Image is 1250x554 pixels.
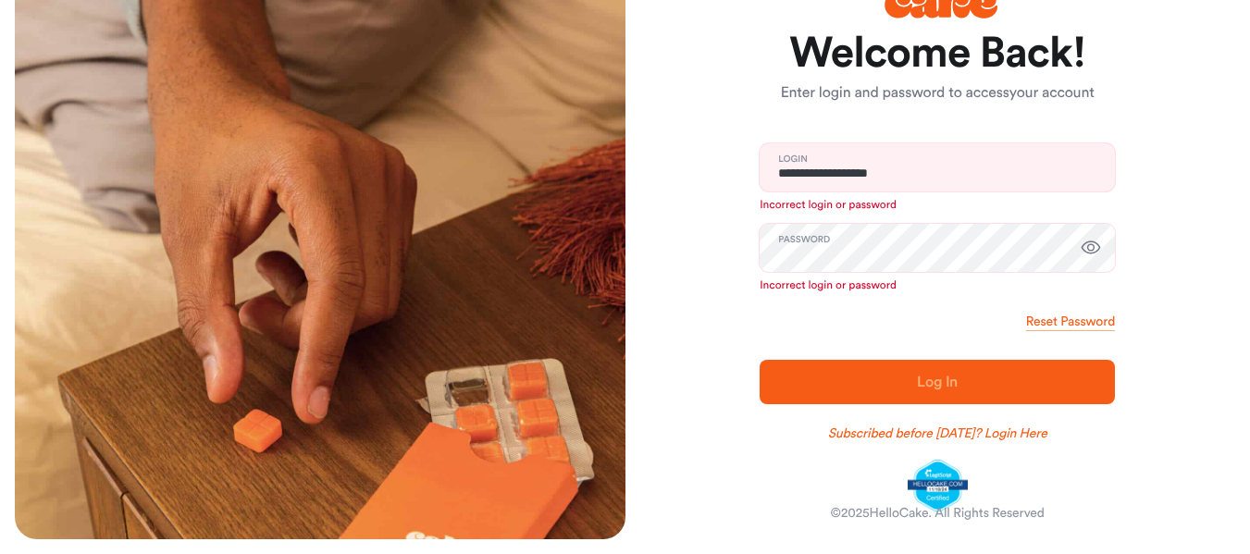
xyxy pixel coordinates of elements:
[760,360,1115,404] button: Log In
[831,504,1045,523] div: © 2025 HelloCake. All Rights Reserved
[908,460,968,511] img: legit-script-certified.png
[760,278,1115,293] p: Incorrect login or password
[1026,313,1115,331] a: Reset Password
[760,198,1115,213] p: Incorrect login or password
[760,82,1115,105] p: Enter login and password to access your account
[828,425,1047,443] a: Subscribed before [DATE]? Login Here
[917,375,958,389] span: Log In
[760,31,1115,76] h1: Welcome Back!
